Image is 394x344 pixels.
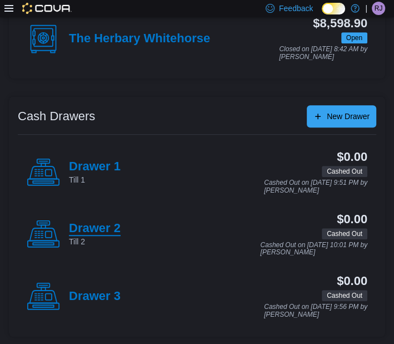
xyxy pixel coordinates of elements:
span: New Drawer [327,111,370,122]
h3: $0.00 [337,150,367,164]
img: Cova [22,3,72,14]
p: Cashed Out on [DATE] 9:56 PM by [PERSON_NAME] [264,303,367,318]
span: Cashed Out [327,229,362,239]
p: Closed on [DATE] 8:42 AM by [PERSON_NAME] [279,46,367,61]
h4: Drawer 3 [69,289,121,304]
h3: $8,598.90 [313,17,367,30]
span: Feedback [279,3,313,14]
div: Rohit Janotra [372,2,385,15]
h3: $0.00 [337,213,367,226]
p: | [365,2,367,15]
h3: Cash Drawers [18,110,95,123]
h4: Drawer 1 [69,160,121,174]
span: Cashed Out [327,291,362,301]
p: Cashed Out on [DATE] 9:51 PM by [PERSON_NAME] [264,179,367,194]
p: Cashed Out on [DATE] 10:01 PM by [PERSON_NAME] [260,242,367,257]
input: Dark Mode [322,3,345,14]
h3: $0.00 [337,274,367,288]
span: RJ [375,2,383,15]
button: New Drawer [307,105,376,127]
span: Cashed Out [322,290,367,301]
span: Dark Mode [322,14,322,15]
span: Open [346,33,362,43]
span: Cashed Out [327,166,362,176]
span: Cashed Out [322,228,367,239]
h4: The Herbary Whitehorse [69,32,210,46]
span: Open [341,32,367,43]
p: Till 1 [69,174,121,185]
span: Cashed Out [322,166,367,177]
p: Till 2 [69,236,121,247]
h4: Drawer 2 [69,222,121,236]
